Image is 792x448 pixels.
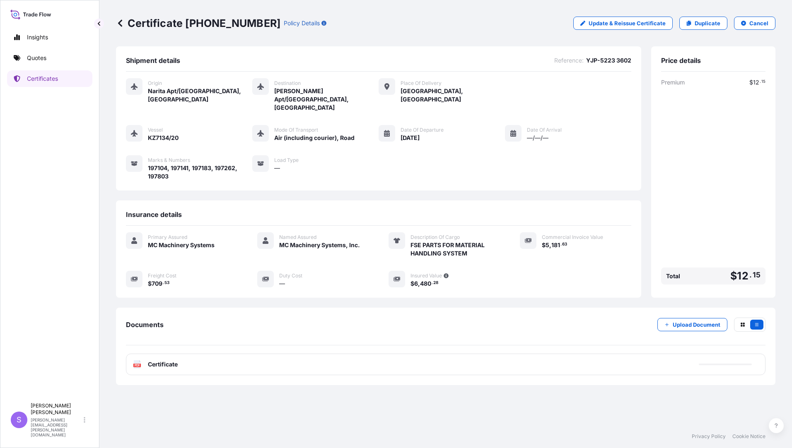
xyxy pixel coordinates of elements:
span: [GEOGRAPHIC_DATA], [GEOGRAPHIC_DATA] [401,87,505,104]
button: Cancel [734,17,775,30]
span: — [274,164,280,172]
button: Upload Document [657,318,727,331]
span: Named Assured [279,234,316,241]
span: S [17,416,22,424]
span: MC Machinery Systems, Inc. [279,241,360,249]
span: Insurance details [126,210,182,219]
span: $ [148,281,152,287]
span: 12 [737,271,748,281]
p: [PERSON_NAME] [PERSON_NAME] [31,402,82,416]
span: Certificate [148,360,178,369]
a: Duplicate [679,17,727,30]
span: . [560,243,562,246]
span: Air (including courier), Road [274,134,355,142]
span: , [418,281,420,287]
span: Description Of Cargo [410,234,460,241]
p: Duplicate [695,19,720,27]
span: 53 [164,282,169,284]
span: Vessel [148,127,163,133]
p: Policy Details [284,19,320,27]
span: Marks & Numbers [148,157,190,164]
span: Documents [126,320,164,329]
span: —/—/— [527,134,548,142]
p: [PERSON_NAME][EMAIL_ADDRESS][PERSON_NAME][DOMAIN_NAME] [31,417,82,437]
p: Insights [27,33,48,41]
span: 6 [414,281,418,287]
span: — [279,279,285,288]
span: KZ7134/20 [148,134,179,142]
text: PDF [135,364,140,367]
span: Commercial Invoice Value [542,234,603,241]
span: 15 [753,272,761,277]
p: Certificates [27,75,58,83]
span: Mode of Transport [274,127,318,133]
span: . [163,282,164,284]
span: . [760,80,761,83]
p: Certificate [PHONE_NUMBER] [116,17,280,30]
span: Freight Cost [148,272,176,279]
span: Price details [661,56,701,65]
a: Cookie Notice [732,433,765,440]
span: Destination [274,80,301,87]
span: Load Type [274,157,299,164]
span: 5 [546,242,549,248]
span: 12 [753,79,759,85]
span: [PERSON_NAME] Apt/[GEOGRAPHIC_DATA], [GEOGRAPHIC_DATA] [274,87,379,112]
a: Quotes [7,50,92,66]
span: [DATE] [401,134,420,142]
span: Premium [661,78,685,87]
a: Privacy Policy [692,433,726,440]
span: Duty Cost [279,272,302,279]
span: $ [730,271,737,281]
p: Update & Reissue Certificate [589,19,666,27]
span: $ [542,242,546,248]
span: 480 [420,281,431,287]
span: Primary Assured [148,234,187,241]
span: 28 [433,282,438,284]
span: , [549,242,551,248]
span: FSE PARTS FOR MATERIAL HANDLING SYSTEM [410,241,500,258]
span: MC Machinery Systems [148,241,215,249]
a: Insights [7,29,92,46]
a: Update & Reissue Certificate [573,17,673,30]
a: Certificates [7,70,92,87]
p: Cancel [749,19,768,27]
p: Quotes [27,54,46,62]
span: 709 [152,281,162,287]
span: . [432,282,433,284]
span: Place of Delivery [401,80,442,87]
span: . [749,272,752,277]
span: YJP-5223 3602 [586,56,631,65]
span: $ [410,281,414,287]
span: Origin [148,80,162,87]
span: Narita Apt/[GEOGRAPHIC_DATA], [GEOGRAPHIC_DATA] [148,87,252,104]
span: 15 [761,80,765,83]
span: Insured Value [410,272,442,279]
span: 63 [562,243,567,246]
span: Reference : [554,56,584,65]
span: 197104, 197141, 197183, 197262, 197803 [148,164,252,181]
p: Upload Document [673,320,720,329]
span: Shipment details [126,56,180,65]
span: 181 [551,242,560,248]
span: Date of Arrival [527,127,562,133]
span: Total [666,272,680,280]
span: $ [749,79,753,85]
span: Date of Departure [401,127,444,133]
